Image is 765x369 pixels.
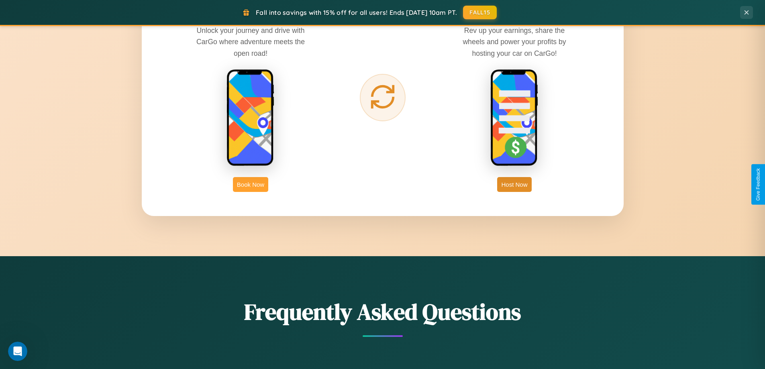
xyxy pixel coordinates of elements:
button: Host Now [497,177,531,192]
p: Rev up your earnings, share the wheels and power your profits by hosting your car on CarGo! [454,25,575,59]
button: FALL15 [463,6,497,19]
p: Unlock your journey and drive with CarGo where adventure meets the open road! [190,25,311,59]
img: host phone [490,69,539,167]
h2: Frequently Asked Questions [142,296,624,327]
button: Book Now [233,177,268,192]
img: rent phone [226,69,275,167]
span: Fall into savings with 15% off for all users! Ends [DATE] 10am PT. [256,8,457,16]
iframe: Intercom live chat [8,342,27,361]
div: Give Feedback [755,168,761,201]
